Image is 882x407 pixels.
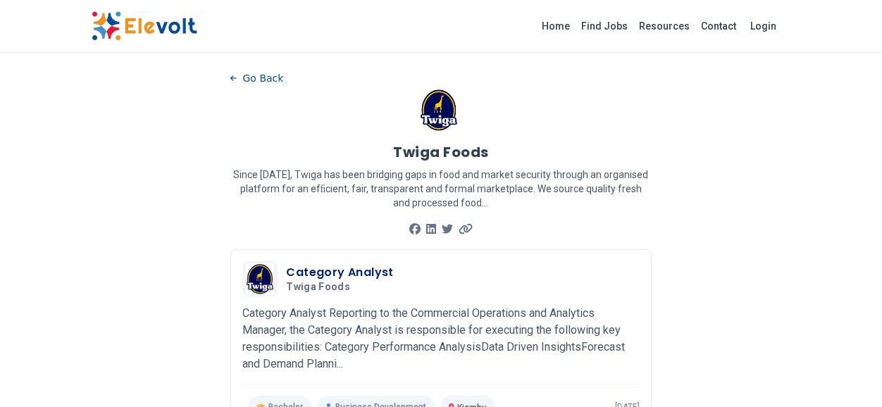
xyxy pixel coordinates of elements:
p: Category Analyst Reporting to the Commercial Operations and Analytics Manager, the Category Analy... [242,305,639,372]
img: Twiga Foods [246,263,274,294]
p: Since [DATE], Twiga has been bridging gaps in food and market security through an organised platf... [230,168,651,210]
a: Login [742,12,785,40]
a: Resources [633,15,695,37]
a: Contact [695,15,742,37]
a: Find Jobs [576,15,633,37]
img: Elevolt [92,11,197,41]
button: Go Back [230,68,283,89]
h1: Twiga Foods [393,142,489,162]
h3: Category Analyst [286,264,393,281]
a: Home [536,15,576,37]
span: Twiga Foods [286,281,350,294]
img: Twiga Foods [420,89,458,131]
